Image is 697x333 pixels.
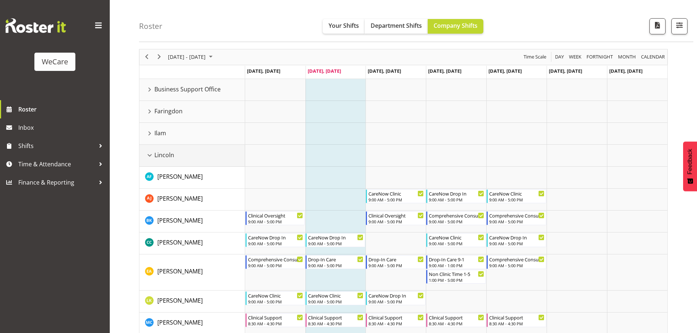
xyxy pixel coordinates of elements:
td: Brian Ko resource [139,211,245,232]
span: Finance & Reporting [18,177,95,188]
div: previous period [140,49,153,65]
div: Liandy Kritzinger"s event - CareNow Clinic Begin From Tuesday, August 19, 2025 at 9:00:00 AM GMT+... [306,291,365,305]
div: CareNow Drop In [489,234,544,241]
div: 9:00 AM - 5:00 PM [368,262,424,268]
div: 9:00 AM - 5:00 PM [489,219,544,224]
div: 9:00 AM - 5:00 PM [248,219,303,224]
div: Mary Childs"s event - Clinical Support Begin From Friday, August 22, 2025 at 8:30:00 AM GMT+12:00... [487,313,546,327]
div: Mary Childs"s event - Clinical Support Begin From Monday, August 18, 2025 at 8:30:00 AM GMT+12:00... [246,313,305,327]
div: Non Clinic Time 1-5 [429,270,484,277]
span: [PERSON_NAME] [157,318,203,326]
div: 8:30 AM - 4:30 PM [489,321,544,326]
span: Feedback [687,149,693,174]
div: Brian Ko"s event - Comprehensive Consult Begin From Friday, August 22, 2025 at 9:00:00 AM GMT+12:... [487,211,546,225]
div: Clinical Support [429,314,484,321]
div: August 18 - 24, 2025 [165,49,217,65]
span: Day [554,52,565,61]
span: [DATE], [DATE] [368,68,401,74]
div: Liandy Kritzinger"s event - CareNow Drop In Begin From Wednesday, August 20, 2025 at 9:00:00 AM G... [366,291,426,305]
div: Comprehensive Consult [248,256,303,263]
div: Amy Johannsen"s event - CareNow Drop In Begin From Thursday, August 21, 2025 at 9:00:00 AM GMT+12... [426,189,486,203]
span: [DATE] - [DATE] [167,52,206,61]
span: Your Shifts [329,22,359,30]
a: [PERSON_NAME] [157,318,203,327]
span: [DATE], [DATE] [488,68,522,74]
div: CareNow Drop In [368,292,424,299]
button: Timeline Month [617,52,637,61]
a: [PERSON_NAME] [157,216,203,225]
div: Mary Childs"s event - Clinical Support Begin From Tuesday, August 19, 2025 at 8:30:00 AM GMT+12:0... [306,313,365,327]
div: Liandy Kritzinger"s event - CareNow Clinic Begin From Monday, August 18, 2025 at 9:00:00 AM GMT+1... [246,291,305,305]
div: Comprehensive Consult [489,212,544,219]
span: [PERSON_NAME] [157,216,203,224]
button: Next [154,52,164,61]
div: Charlotte Courtney"s event - CareNow Drop In Begin From Friday, August 22, 2025 at 9:00:00 AM GMT... [487,233,546,247]
a: [PERSON_NAME] [157,296,203,305]
span: [PERSON_NAME] [157,194,203,203]
div: Ena Advincula"s event - Drop-In Care Begin From Wednesday, August 20, 2025 at 9:00:00 AM GMT+12:0... [366,255,426,269]
div: 9:00 AM - 5:00 PM [308,241,363,246]
span: [PERSON_NAME] [157,296,203,304]
td: Charlotte Courtney resource [139,232,245,254]
div: CareNow Drop In [308,234,363,241]
a: [PERSON_NAME] [157,194,203,203]
div: 8:30 AM - 4:30 PM [308,321,363,326]
span: [PERSON_NAME] [157,173,203,181]
span: calendar [640,52,666,61]
div: 9:00 AM - 5:00 PM [489,241,544,246]
div: Clinical Support [368,314,424,321]
span: Fortnight [586,52,614,61]
a: [PERSON_NAME] [157,172,203,181]
button: Previous [142,52,152,61]
div: 9:00 AM - 5:00 PM [248,262,303,268]
div: Clinical Support [308,314,363,321]
div: Amy Johannsen"s event - CareNow Clinic Begin From Wednesday, August 20, 2025 at 9:00:00 AM GMT+12... [366,189,426,203]
span: Shifts [18,140,95,151]
h4: Roster [139,22,162,30]
span: Month [617,52,637,61]
div: Brian Ko"s event - Clinical Oversight Begin From Wednesday, August 20, 2025 at 9:00:00 AM GMT+12:... [366,211,426,225]
td: Ilam resource [139,123,245,145]
div: 9:00 AM - 5:00 PM [368,299,424,304]
div: 8:30 AM - 4:30 PM [248,321,303,326]
div: CareNow Drop In [248,234,303,241]
div: Amy Johannsen"s event - CareNow Clinic Begin From Friday, August 22, 2025 at 9:00:00 AM GMT+12:00... [487,189,546,203]
div: Drop-In Care [308,256,363,263]
div: CareNow Clinic [248,292,303,299]
span: Ilam [154,129,166,137]
div: Mary Childs"s event - Clinical Support Begin From Wednesday, August 20, 2025 at 8:30:00 AM GMT+12... [366,313,426,327]
div: Brian Ko"s event - Clinical Oversight Begin From Monday, August 18, 2025 at 9:00:00 AM GMT+12:00 ... [246,211,305,225]
button: Department Shifts [365,19,428,34]
td: Faringdon resource [139,101,245,123]
div: Ena Advincula"s event - Comprehensive Consult Begin From Monday, August 18, 2025 at 9:00:00 AM GM... [246,255,305,269]
div: 8:30 AM - 4:30 PM [429,321,484,326]
span: Time & Attendance [18,159,95,170]
td: Liandy Kritzinger resource [139,291,245,313]
button: Month [640,52,666,61]
span: Time Scale [523,52,547,61]
span: Roster [18,104,106,115]
div: Ena Advincula"s event - Drop-In Care Begin From Tuesday, August 19, 2025 at 9:00:00 AM GMT+12:00 ... [306,255,365,269]
div: Ena Advincula"s event - Non Clinic Time 1-5 Begin From Thursday, August 21, 2025 at 1:00:00 PM GM... [426,270,486,284]
div: 9:00 AM - 5:00 PM [308,299,363,304]
div: Clinical Support [489,314,544,321]
td: Lincoln resource [139,145,245,167]
div: WeCare [42,56,68,67]
span: [DATE], [DATE] [247,68,280,74]
div: CareNow Clinic [429,234,484,241]
div: Comprehensive Consult [429,212,484,219]
div: 9:00 AM - 5:00 PM [429,219,484,224]
span: Week [568,52,582,61]
td: Amy Johannsen resource [139,189,245,211]
span: [DATE], [DATE] [308,68,341,74]
span: Inbox [18,122,106,133]
div: 9:00 AM - 5:00 PM [429,241,484,246]
div: Clinical Support [248,314,303,321]
td: Business Support Office resource [139,79,245,101]
button: Feedback - Show survey [683,141,697,191]
span: Business Support Office [154,85,221,94]
span: [PERSON_NAME] [157,238,203,246]
div: Ena Advincula"s event - Drop-In Care 9-1 Begin From Thursday, August 21, 2025 at 9:00:00 AM GMT+1... [426,255,486,269]
div: Charlotte Courtney"s event - CareNow Clinic Begin From Thursday, August 21, 2025 at 9:00:00 AM GM... [426,233,486,247]
td: Alex Ferguson resource [139,167,245,189]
